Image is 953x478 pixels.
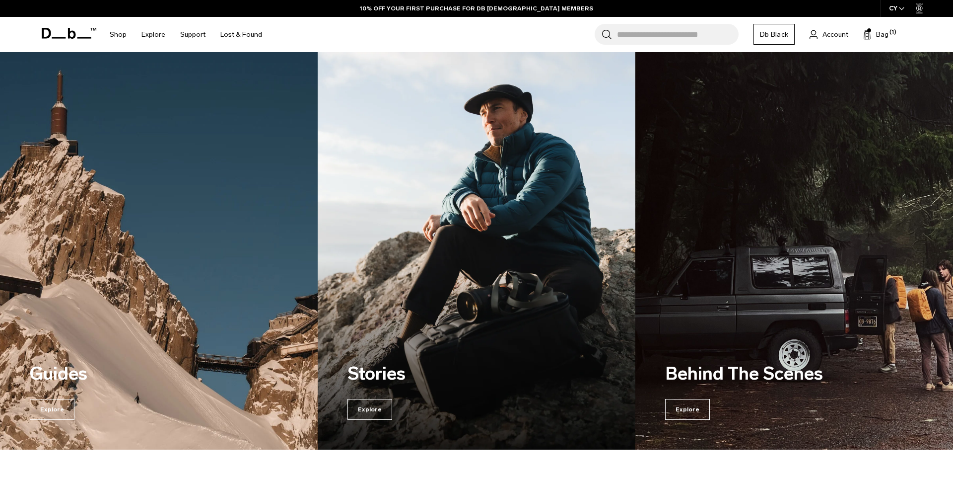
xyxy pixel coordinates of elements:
[889,28,896,37] span: (1)
[753,24,795,45] a: Db Black
[810,28,848,40] a: Account
[220,17,262,52] a: Lost & Found
[360,4,593,13] a: 10% OFF YOUR FIRST PURCHASE FOR DB [DEMOGRAPHIC_DATA] MEMBERS
[876,29,888,40] span: Bag
[141,17,165,52] a: Explore
[665,399,710,420] span: Explore
[102,17,270,52] nav: Main Navigation
[347,360,526,387] h3: Stories
[347,399,392,420] span: Explore
[318,52,635,450] a: 2 / 3
[30,360,208,387] h3: Guides
[30,399,74,420] span: Explore
[180,17,205,52] a: Support
[665,360,844,387] h3: Behind The Scenes
[863,28,888,40] button: Bag (1)
[635,52,953,450] a: 3 / 3
[822,29,848,40] span: Account
[110,17,127,52] a: Shop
